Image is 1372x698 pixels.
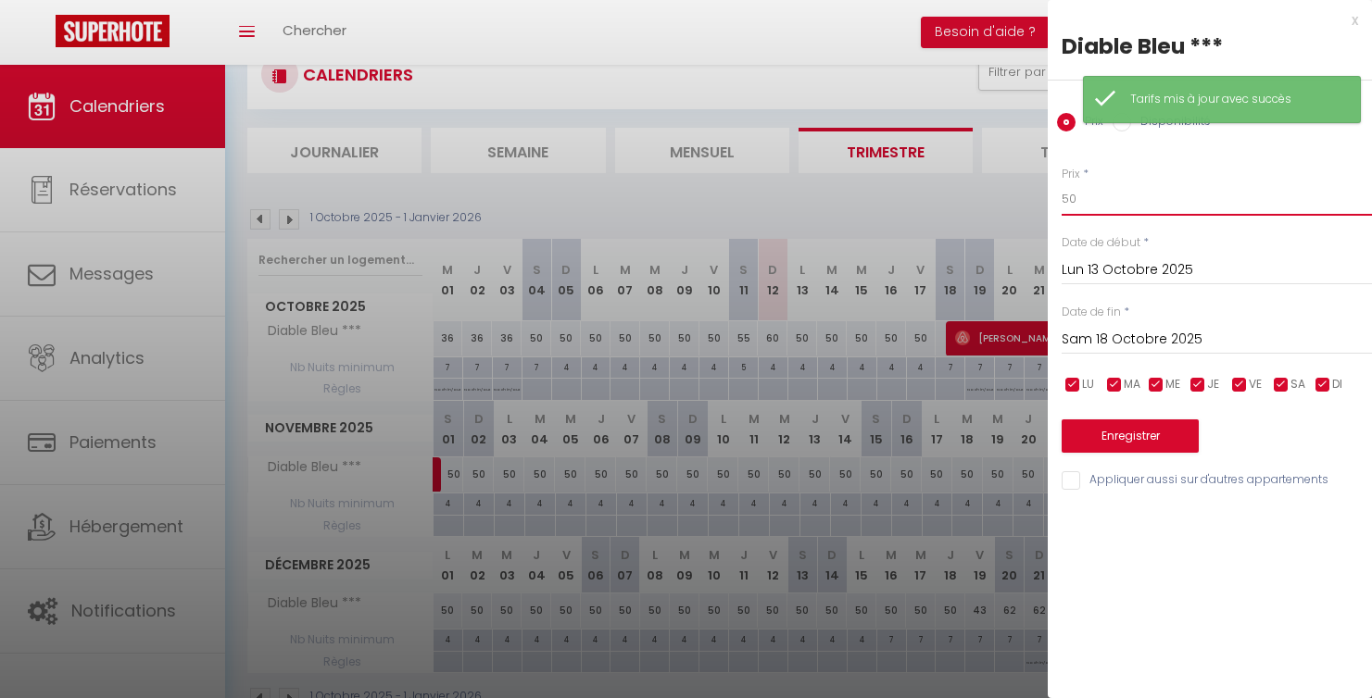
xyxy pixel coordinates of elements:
[1062,166,1080,183] label: Prix
[1249,376,1262,393] span: VE
[1207,376,1219,393] span: JE
[1290,376,1305,393] span: SA
[1076,113,1103,133] label: Prix
[1130,91,1341,108] div: Tarifs mis à jour avec succès
[1165,376,1180,393] span: ME
[1048,9,1358,31] div: x
[1062,304,1121,321] label: Date de fin
[1082,376,1094,393] span: LU
[1062,234,1140,252] label: Date de début
[1124,376,1140,393] span: MA
[1062,419,1199,453] button: Enregistrer
[1332,376,1342,393] span: DI
[1062,31,1358,61] div: Diable Bleu ***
